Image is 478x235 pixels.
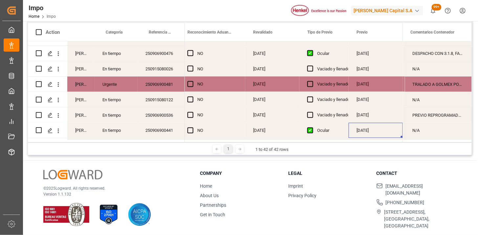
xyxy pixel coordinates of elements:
div: N/A [405,61,472,76]
p: © 2025 Logward. All rights reserved. [43,185,184,191]
img: ISO 27001 Certification [97,203,120,226]
img: AICPA SOC [128,203,151,226]
div: 250906900536 [138,107,185,123]
div: [DATE] [245,61,299,76]
div: [DATE] [349,46,403,61]
p: Version 1.1.132 [43,191,184,197]
div: En tiempo [95,123,138,138]
div: 250906900774 [138,138,185,153]
div: N/A [405,138,472,153]
div: [PERSON_NAME] [67,46,95,61]
div: NO [197,92,237,107]
div: Vaciado y llenado [317,77,350,92]
span: Revalidado [253,30,272,35]
span: Comentarios Contenedor [411,30,455,35]
a: About Us [200,193,219,198]
div: [DATE] [245,77,299,92]
div: [DATE] [349,107,403,123]
div: NO [197,46,237,61]
span: Previo [357,30,368,35]
div: Action [46,29,60,35]
div: [DATE] [349,61,403,76]
img: ISO 9001 & ISO 14001 Certification [43,203,89,226]
div: 1 [224,145,232,153]
div: Press SPACE to select this row. [28,107,185,123]
div: Press SPACE to select this row. [405,61,472,77]
div: TRALADO A GOLMEX POR SATURACIÓN Y URGENCIA [405,77,472,92]
div: En tiempo [95,92,138,107]
div: Press SPACE to select this row. [28,61,185,77]
div: [DATE] [245,107,299,123]
div: Vaciado y llenado [317,92,350,107]
h3: Contact [377,170,456,177]
span: Tipo de Previo [307,30,333,35]
div: [DATE] [349,92,403,107]
div: Press SPACE to select this row. [28,92,185,107]
div: [PERSON_NAME] [67,61,95,76]
div: Press SPACE to select this row. [28,138,185,154]
div: En tiempo [95,107,138,123]
div: 250915080026 [138,61,185,76]
div: N/A [405,92,472,107]
h3: Company [200,170,280,177]
span: [EMAIL_ADDRESS][DOMAIN_NAME] [385,183,456,197]
div: [DATE] [245,123,299,138]
div: Press SPACE to select this row. [405,92,472,107]
a: Home [200,183,212,189]
div: NO [197,123,237,138]
div: En tiempo [95,138,138,153]
a: Privacy Policy [288,193,316,198]
a: Get in Touch [200,212,226,217]
div: Press SPACE to select this row. [405,46,472,61]
div: Press SPACE to select this row. [28,46,185,61]
div: Press SPACE to select this row. [405,107,472,123]
div: Impo [29,3,56,13]
div: En tiempo [95,46,138,61]
div: NO [197,77,237,92]
div: Vaciado y llenado [317,108,350,123]
button: show 100 new notifications [426,3,441,18]
span: 99+ [432,4,442,11]
div: [DATE] [349,138,403,153]
div: 250906900441 [138,123,185,138]
div: [DATE] [349,123,403,138]
div: NO [197,61,237,77]
span: [PHONE_NUMBER] [386,199,424,206]
div: [PERSON_NAME] [67,77,95,92]
div: Press SPACE to select this row. [405,138,472,154]
div: N/A [405,123,472,138]
span: Referencia Leschaco [149,30,171,35]
div: NO [197,139,237,154]
div: [DATE] [245,92,299,107]
div: DESPACHO CON 3.1.8, FACTURA INCORRECTA [405,46,472,61]
div: 250915080122 [138,92,185,107]
button: [PERSON_NAME] Capital S.A [351,4,426,17]
span: Categoría [106,30,122,35]
div: [PERSON_NAME] Capital S.A [351,6,423,15]
div: NO [197,108,237,123]
div: [PERSON_NAME] [67,92,95,107]
div: PREVIO REPROGRAMADO POR CLIMA (FECHA INICIAL 11.09) | SE REALIZA PREVIO CON RESPONSIVA [405,107,472,123]
a: Imprint [288,183,303,189]
div: Press SPACE to select this row. [28,77,185,92]
div: [DATE] [245,138,299,153]
div: En tiempo [95,61,138,76]
div: [PERSON_NAME] [67,107,95,123]
div: 250906900481 [138,77,185,92]
div: [PERSON_NAME] [67,123,95,138]
div: [DATE] [349,77,403,92]
div: Urgente [95,77,138,92]
div: 1 to 42 of 42 rows [255,146,289,153]
div: Press SPACE to select this row. [405,77,472,92]
div: Ocular [317,123,341,138]
div: 250906900476 [138,46,185,61]
div: Press SPACE to select this row. [405,123,472,138]
div: Vaciado y llenado [317,139,350,154]
div: [PERSON_NAME] [67,138,95,153]
button: Help Center [441,3,455,18]
h3: Legal [288,170,368,177]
